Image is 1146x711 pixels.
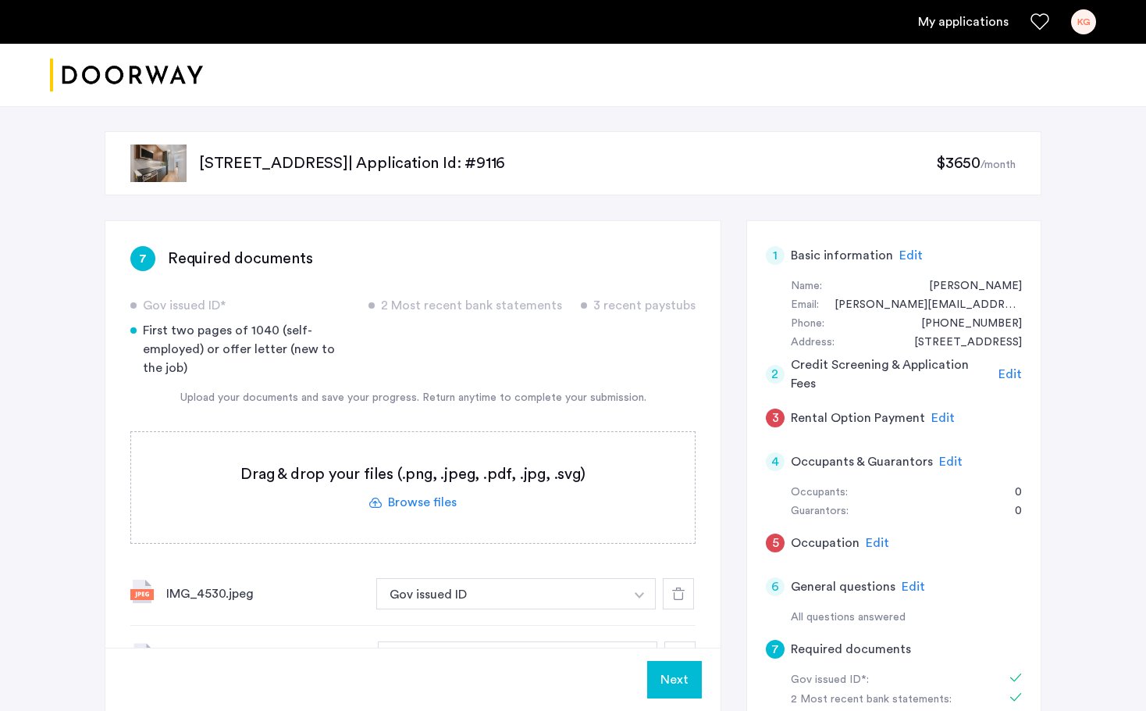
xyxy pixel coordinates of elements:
div: 5 [766,534,785,552]
h5: Occupation [791,534,859,552]
h5: Basic information [791,246,893,265]
span: Edit [866,537,889,549]
div: Email: [791,296,819,315]
iframe: chat widget [1080,648,1130,695]
h5: Required documents [791,640,911,659]
div: 7 [130,246,155,271]
div: 7 [766,640,785,659]
h3: Required documents [168,248,312,270]
div: Gov issued ID*: [791,671,988,690]
span: Edit [902,581,925,593]
button: button [376,578,625,609]
div: 0 [999,484,1022,502]
div: Phone: [791,315,824,334]
p: [STREET_ADDRESS] | Application Id: #9116 [199,152,936,174]
button: button [624,578,656,609]
button: button [378,641,626,673]
div: 3 recent paystubs [581,296,696,315]
div: keaton.l.greene@gmail.com [819,296,1022,315]
div: 2 Most recent bank statements [368,296,562,315]
img: file [130,580,154,603]
sub: /month [981,159,1016,170]
span: Edit [998,368,1022,381]
div: First two pages of 1040 (self-employed) or offer letter (new to the job) [130,321,350,377]
h5: Rental Option Payment [791,409,925,427]
div: 3 [766,409,785,427]
h5: Occupants & Guarantors [791,452,933,471]
div: All questions answered [791,609,1022,627]
div: 2 Most recent bank statements: [791,691,988,709]
div: +19522887882 [906,315,1022,334]
div: Occupants: [791,484,848,502]
button: Next [647,661,702,698]
div: 4 [766,452,785,471]
div: Keaton Greene [913,277,1022,296]
h5: Credit Screening & Application Fees [791,355,993,393]
div: 1 [766,246,785,265]
span: Edit [939,456,963,468]
img: logo [50,46,203,105]
a: Favorites [1030,13,1049,31]
div: 0 [999,502,1022,521]
span: Edit [899,249,923,262]
button: button [625,641,657,673]
h5: General questions [791,577,895,596]
span: Edit [931,412,955,424]
div: 962 DeKalb Avenue [899,334,1022,352]
div: 2 [766,365,785,384]
div: Name: [791,277,822,296]
a: Cazamio logo [50,46,203,105]
img: file [130,642,155,667]
div: Guarantors: [791,502,849,521]
img: apartment [130,145,187,182]
div: 6 [766,577,785,596]
div: IMG_4530.jpeg [166,584,364,603]
div: Upload your documents and save your progress. Return anytime to complete your submission. [130,390,696,406]
div: Address: [791,334,835,352]
span: $3650 [936,155,981,171]
a: My application [918,13,1009,31]
div: KG [1071,9,1096,34]
img: arrow [635,592,644,598]
div: Gov issued ID* [130,296,350,315]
